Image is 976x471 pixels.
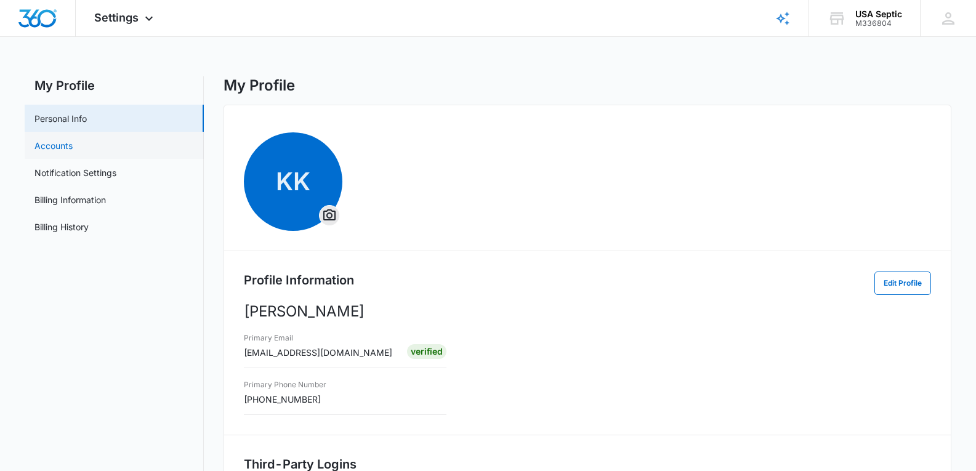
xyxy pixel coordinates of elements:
h1: My Profile [224,76,295,95]
h3: Primary Phone Number [244,379,326,390]
h2: Profile Information [244,271,354,289]
div: [PHONE_NUMBER] [244,377,326,406]
button: Edit Profile [874,272,931,295]
a: Billing History [34,220,89,233]
span: KK [244,132,342,231]
a: Notification Settings [34,166,116,179]
a: Personal Info [34,112,87,125]
div: account id [855,19,902,28]
p: [PERSON_NAME] [244,300,932,323]
span: Settings [94,11,139,24]
div: Verified [407,344,446,359]
a: Billing Information [34,193,106,206]
button: Overflow Menu [320,206,339,225]
span: [EMAIL_ADDRESS][DOMAIN_NAME] [244,347,392,358]
div: account name [855,9,902,19]
span: KKOverflow Menu [244,132,342,231]
h3: Primary Email [244,332,392,344]
a: Accounts [34,139,73,152]
h2: My Profile [25,76,204,95]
